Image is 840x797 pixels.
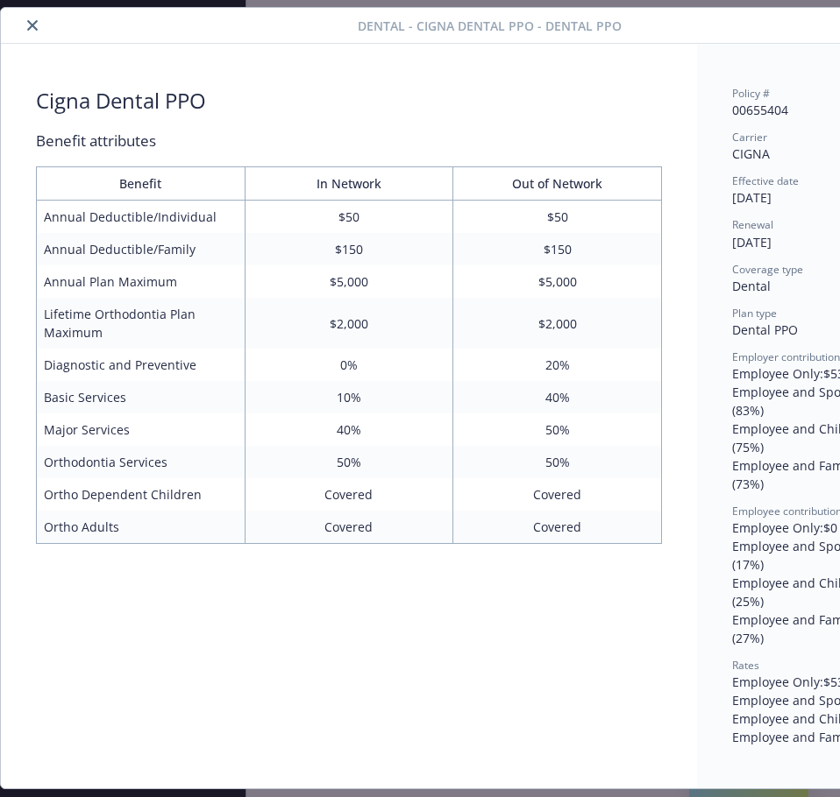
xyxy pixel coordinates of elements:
[245,298,453,349] td: $2,000
[453,511,662,544] td: Covered
[37,511,246,544] td: Ortho Adults
[732,86,770,101] span: Policy #
[37,413,246,446] td: Major Services
[37,265,246,298] td: Annual Plan Maximum
[245,349,453,381] td: 0%
[453,201,662,234] td: $50
[732,306,777,321] span: Plan type
[37,381,246,413] td: Basic Services
[37,478,246,511] td: Ortho Dependent Children
[245,381,453,413] td: 10%
[453,413,662,446] td: 50%
[36,86,206,116] div: Cigna Dental PPO
[453,298,662,349] td: $2,000
[245,478,453,511] td: Covered
[453,265,662,298] td: $5,000
[245,446,453,478] td: 50%
[732,217,773,232] span: Renewal
[37,167,246,201] th: Benefit
[453,446,662,478] td: 50%
[453,167,662,201] th: Out of Network
[453,381,662,413] td: 40%
[245,233,453,265] td: $150
[22,15,43,36] button: close
[36,130,662,152] div: Benefit attributes
[245,167,453,201] th: In Network
[358,17,622,35] span: Dental - Cigna Dental PPO - Dental PPO
[732,173,799,188] span: Effective date
[245,265,453,298] td: $5,000
[453,349,662,381] td: 20%
[732,262,803,277] span: Coverage type
[245,201,453,234] td: $50
[453,478,662,511] td: Covered
[37,446,246,478] td: Orthodontia Services
[453,233,662,265] td: $150
[732,658,759,673] span: Rates
[37,349,246,381] td: Diagnostic and Preventive
[732,349,840,364] span: Employer contribution
[37,298,246,349] td: Lifetime Orthodontia Plan Maximum
[732,130,767,145] span: Carrier
[37,233,246,265] td: Annual Deductible/Family
[37,201,246,234] td: Annual Deductible/Individual
[245,413,453,446] td: 40%
[245,511,453,544] td: Covered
